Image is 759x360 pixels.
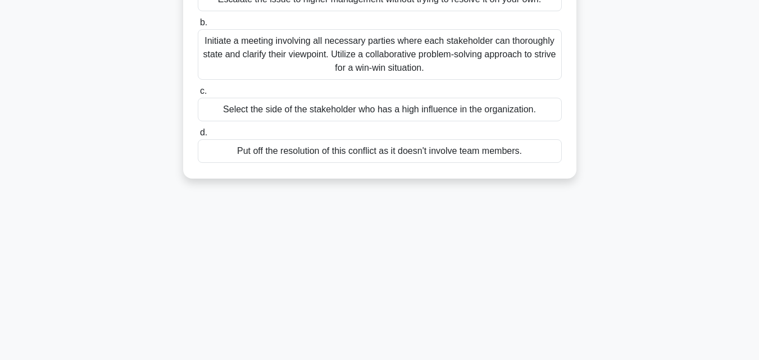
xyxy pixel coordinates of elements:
[200,127,207,137] span: d.
[200,17,207,27] span: b.
[200,86,207,95] span: c.
[198,29,562,80] div: Initiate a meeting involving all necessary parties where each stakeholder can thoroughly state an...
[198,139,562,163] div: Put off the resolution of this conflict as it doesn't involve team members.
[198,98,562,121] div: Select the side of the stakeholder who has a high influence in the organization.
